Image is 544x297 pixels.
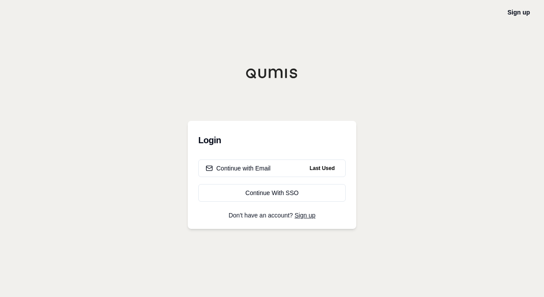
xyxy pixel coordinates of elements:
[198,184,346,202] a: Continue With SSO
[306,163,338,174] span: Last Used
[246,68,298,79] img: Qumis
[295,212,315,219] a: Sign up
[198,159,346,177] button: Continue with EmailLast Used
[198,212,346,218] p: Don't have an account?
[206,164,271,173] div: Continue with Email
[206,188,338,197] div: Continue With SSO
[508,9,530,16] a: Sign up
[198,131,346,149] h3: Login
